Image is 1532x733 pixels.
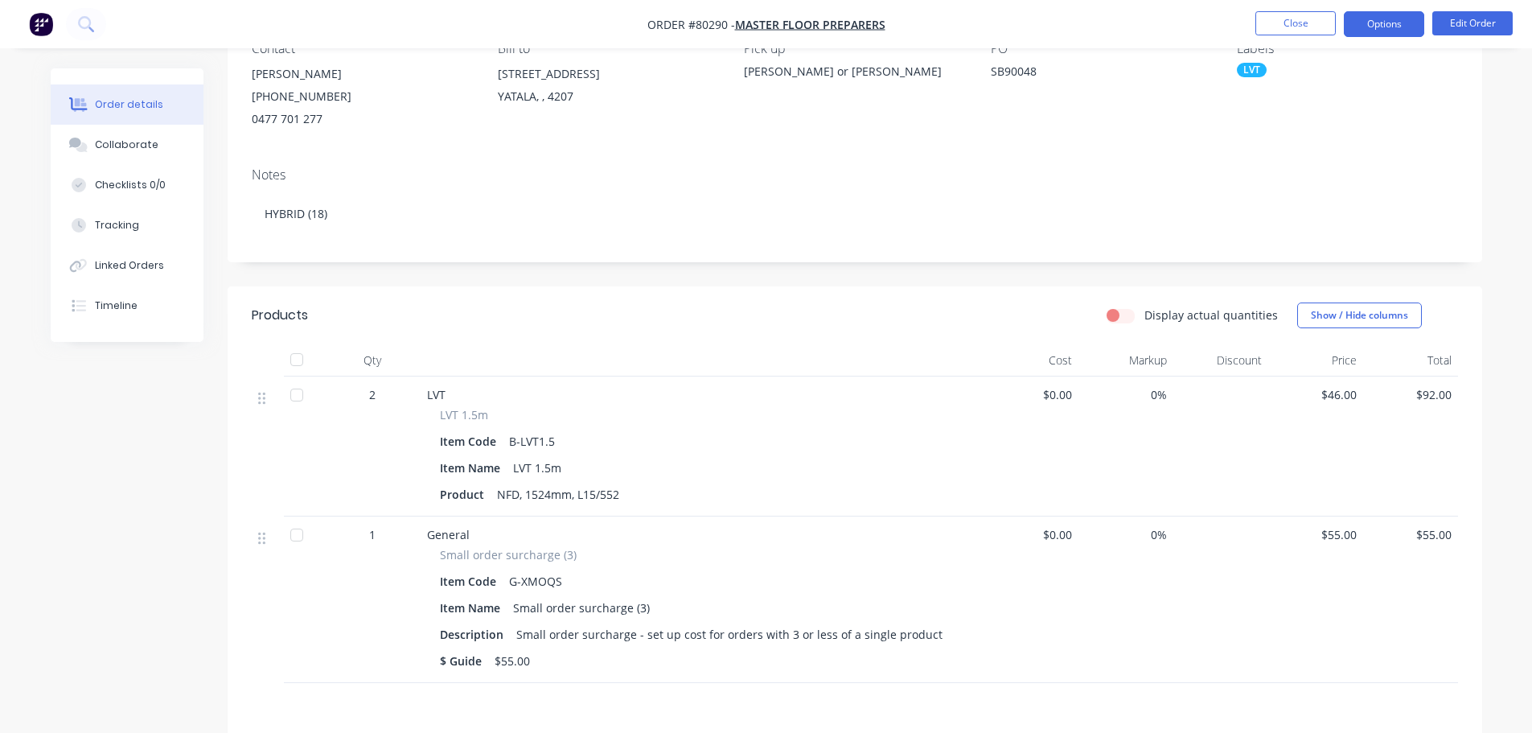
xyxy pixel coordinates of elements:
button: Timeline [51,286,203,326]
div: Description [440,623,510,646]
button: Checklists 0/0 [51,165,203,205]
div: Contact [252,41,472,56]
span: $55.00 [1275,526,1357,543]
div: Markup [1078,344,1173,377]
span: General [427,527,470,542]
div: Item Code [440,570,503,593]
div: B-LVT1.5 [503,430,561,453]
button: Edit Order [1432,11,1513,35]
div: G-XMOQS [503,570,569,593]
span: $46.00 [1275,386,1357,403]
div: [PERSON_NAME] or [PERSON_NAME] [744,63,964,80]
div: Order details [95,97,163,112]
div: PO [991,41,1211,56]
div: Products [252,306,308,325]
div: [PERSON_NAME][PHONE_NUMBER]0477 701 277 [252,63,472,130]
div: Notes [252,167,1458,183]
div: Bill to [498,41,718,56]
button: Options [1344,11,1424,37]
div: [STREET_ADDRESS]YATALA, , 4207 [498,63,718,114]
span: 0% [1085,526,1167,543]
button: Tracking [51,205,203,245]
div: Tracking [95,218,139,233]
div: HYBRID (18) [252,189,1458,238]
div: Linked Orders [95,258,164,273]
span: 2 [369,386,376,403]
div: Pick up [744,41,964,56]
div: YATALA, , 4207 [498,85,718,108]
div: Item Code [440,430,503,453]
div: Checklists 0/0 [95,178,166,192]
div: $ Guide [440,649,488,673]
button: Order details [51,84,203,125]
div: [STREET_ADDRESS] [498,63,718,85]
div: Cost [984,344,1078,377]
div: Item Name [440,596,507,620]
span: LVT [427,387,446,402]
span: Order #80290 - [647,17,735,32]
div: Item Name [440,456,507,480]
div: Small order surcharge (3) [507,596,656,620]
div: Qty [324,344,421,377]
span: $0.00 [990,386,1072,403]
div: Labels [1237,41,1457,56]
div: LVT 1.5m [507,456,568,480]
a: Master Floor Preparers [735,17,885,32]
div: 0477 701 277 [252,108,472,130]
button: Collaborate [51,125,203,165]
span: Small order surcharge (3) [440,546,577,563]
span: $55.00 [1370,526,1452,543]
div: Small order surcharge - set up cost for orders with 3 or less of a single product [510,623,949,646]
span: $0.00 [990,526,1072,543]
div: Timeline [95,299,138,313]
div: Total [1363,344,1458,377]
div: SB90048 [991,63,1192,85]
div: NFD, 1524mm, L15/552 [491,483,626,506]
button: Show / Hide columns [1297,303,1422,328]
span: $92.00 [1370,386,1452,403]
span: LVT 1.5m [440,406,488,423]
button: Close [1255,11,1336,35]
label: Display actual quantities [1144,307,1278,323]
div: Discount [1173,344,1268,377]
img: Factory [29,12,53,36]
div: LVT [1237,63,1267,77]
div: [PERSON_NAME] [252,63,472,85]
div: Collaborate [95,138,158,152]
div: Product [440,483,491,506]
div: [PHONE_NUMBER] [252,85,472,108]
div: Price [1268,344,1363,377]
span: 0% [1085,386,1167,403]
div: $55.00 [488,649,536,673]
span: 1 [369,526,376,543]
button: Linked Orders [51,245,203,286]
